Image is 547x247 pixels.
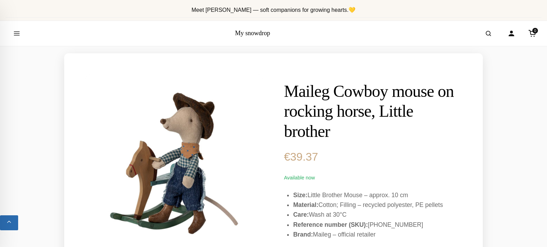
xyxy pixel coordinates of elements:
[284,150,318,163] span: 39.37
[284,81,462,141] h1: Maileg Cowboy mouse on rocking horse, Little brother
[293,221,368,228] strong: Reference number (SKU):
[293,201,318,208] strong: Material:
[284,175,315,180] span: Available now
[293,211,309,218] strong: Care:
[7,24,27,43] button: Open menu
[284,150,290,163] span: €
[293,190,462,200] li: Little Brother Mouse – approx. 10 cm
[479,24,498,43] button: Open search
[532,28,538,33] span: 0
[293,231,313,238] strong: Brand:
[293,230,462,239] li: Maileg – official retailer
[293,192,307,199] strong: Size:
[192,7,355,13] span: Meet [PERSON_NAME] — soft companions for growing hearts.
[235,30,270,37] a: My snowdrop
[6,3,541,18] div: Announcement
[293,210,462,219] li: Wash at 30°C
[293,200,462,210] li: Cotton; Filling – recycled polyester, PE pellets
[504,26,519,41] a: Account
[349,7,355,13] span: 💛
[293,220,462,230] li: [PHONE_NUMBER]
[525,26,540,41] a: Cart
